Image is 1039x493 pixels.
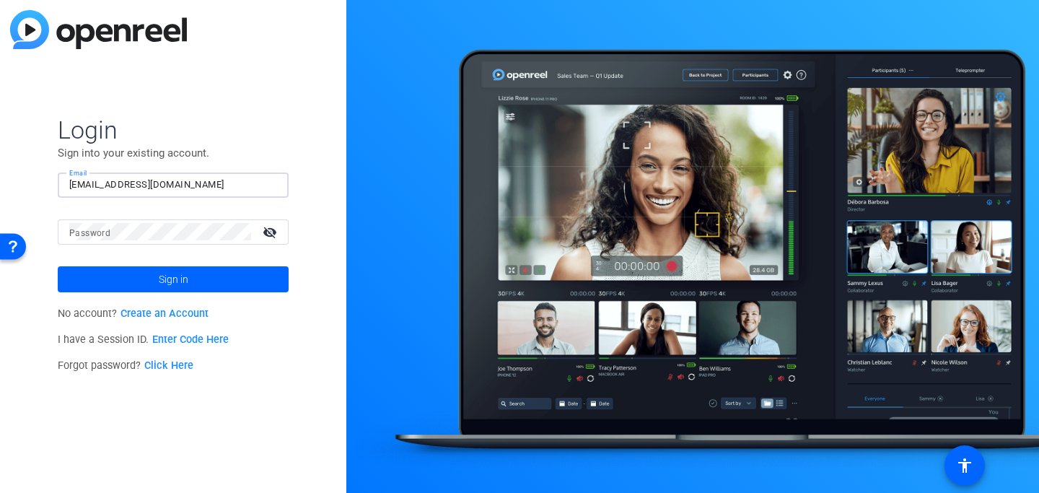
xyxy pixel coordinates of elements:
mat-icon: visibility_off [254,222,289,243]
span: Sign in [159,261,188,297]
button: Sign in [58,266,289,292]
p: Sign into your existing account. [58,145,289,161]
span: Login [58,115,289,145]
a: Create an Account [120,307,209,320]
mat-icon: accessibility [956,457,973,474]
a: Enter Code Here [152,333,229,346]
a: Click Here [144,359,193,372]
span: No account? [58,307,209,320]
mat-label: Email [69,169,87,177]
img: blue-gradient.svg [10,10,187,49]
span: I have a Session ID. [58,333,229,346]
span: Forgot password? [58,359,193,372]
mat-label: Password [69,228,110,238]
input: Enter Email Address [69,176,277,193]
